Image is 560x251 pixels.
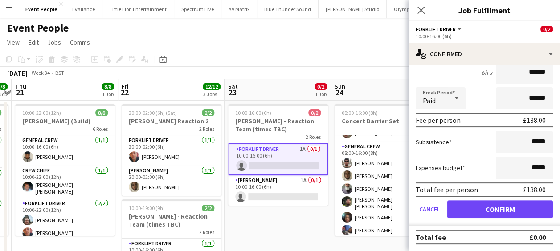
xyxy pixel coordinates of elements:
[228,175,328,206] app-card-role: [PERSON_NAME]1A0/110:00-16:00 (6h)
[95,109,108,116] span: 8/8
[15,117,115,125] h3: [PERSON_NAME] (Build)
[102,83,114,90] span: 8/8
[482,69,492,77] div: 6h x
[416,116,461,125] div: Fee per person
[29,38,39,46] span: Edit
[416,233,446,242] div: Total fee
[15,135,115,166] app-card-role: General Crew1/110:00-16:00 (6h)[PERSON_NAME]
[333,87,345,97] span: 24
[122,212,221,228] h3: [PERSON_NAME] - Reaction Team (times TBC)
[70,38,90,46] span: Comms
[228,82,238,90] span: Sat
[122,166,221,196] app-card-role: [PERSON_NAME]1/120:00-02:00 (6h)[PERSON_NAME]
[228,104,328,206] app-job-card: 10:00-16:00 (6h)0/2[PERSON_NAME] - Reaction Team (times TBC)2 RolesForklift Driver1A0/110:00-16:0...
[15,198,115,242] app-card-role: Forklift Driver2/210:00-22:00 (12h)[PERSON_NAME][PERSON_NAME]
[55,69,64,76] div: BST
[416,164,465,172] label: Expenses budget
[48,38,61,46] span: Jobs
[315,83,327,90] span: 0/2
[29,69,52,76] span: Week 34
[15,166,115,198] app-card-role: Crew Chief1/110:00-22:00 (12h)[PERSON_NAME] [PERSON_NAME]
[409,43,560,65] div: Confirmed
[129,205,165,211] span: 10:00-19:00 (9h)
[122,82,129,90] span: Fri
[416,185,478,194] div: Total fee per person
[122,104,221,196] app-job-card: 20:00-02:00 (6h) (Sat)2/2[PERSON_NAME] Reaction 22 RolesForklift Driver1/120:00-02:00 (6h)[PERSON...
[315,91,327,97] div: 1 Job
[387,0,440,18] button: Olympus Express
[7,69,28,77] div: [DATE]
[66,36,94,48] a: Comms
[199,125,214,132] span: 2 Roles
[306,134,321,140] span: 2 Roles
[102,91,114,97] div: 1 Job
[423,96,436,105] span: Paid
[335,104,434,236] app-job-card: 08:00-16:00 (8h)8/8Concert Barrier Set3 Roles[PERSON_NAME]Forklift Driver1/108:00-16:00 (8h)[PERS...
[416,138,452,146] label: Subsistence
[227,87,238,97] span: 23
[523,185,546,194] div: £138.00
[416,33,553,40] div: 10:00-16:00 (6h)
[540,26,553,32] span: 0/2
[22,109,61,116] span: 10:00-22:00 (12h)
[221,0,257,18] button: AV Matrix
[203,91,220,97] div: 3 Jobs
[102,0,174,18] button: Little Lion Entertainment
[335,117,434,125] h3: Concert Barrier Set
[174,0,221,18] button: Spectrum Live
[409,4,560,16] h3: Job Fulfilment
[342,109,378,116] span: 08:00-16:00 (8h)
[44,36,65,48] a: Jobs
[120,87,129,97] span: 22
[15,82,26,90] span: Thu
[228,143,328,175] app-card-role: Forklift Driver1A0/110:00-16:00 (6h)
[529,233,546,242] div: £0.00
[319,0,387,18] button: [PERSON_NAME] Studio
[202,109,214,116] span: 2/2
[7,38,20,46] span: View
[129,109,177,116] span: 20:00-02:00 (6h) (Sat)
[25,36,42,48] a: Edit
[4,36,23,48] a: View
[202,205,214,211] span: 2/2
[308,109,321,116] span: 0/2
[65,0,102,18] button: Evallance
[235,109,271,116] span: 10:00-16:00 (6h)
[416,200,444,218] button: Cancel
[523,116,546,125] div: £138.00
[447,200,553,218] button: Confirm
[122,135,221,166] app-card-role: Forklift Driver1/120:00-02:00 (6h)[PERSON_NAME]
[199,229,214,235] span: 2 Roles
[416,26,456,32] span: Forklift Driver
[122,117,221,125] h3: [PERSON_NAME] Reaction 2
[257,0,319,18] button: Blue Thunder Sound
[15,104,115,236] app-job-card: 10:00-22:00 (12h)8/8[PERSON_NAME] (Build)6 RolesGeneral Crew1/110:00-16:00 (6h)[PERSON_NAME]Crew ...
[14,87,26,97] span: 21
[93,125,108,132] span: 6 Roles
[228,117,328,133] h3: [PERSON_NAME] - Reaction Team (times TBC)
[335,142,434,239] app-card-role: General Crew6/608:00-16:00 (8h)[PERSON_NAME][PERSON_NAME][PERSON_NAME][PERSON_NAME] [PERSON_NAME]...
[203,83,221,90] span: 12/12
[416,26,463,32] button: Forklift Driver
[335,82,345,90] span: Sun
[7,21,69,35] h1: Event People
[18,0,65,18] button: Event People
